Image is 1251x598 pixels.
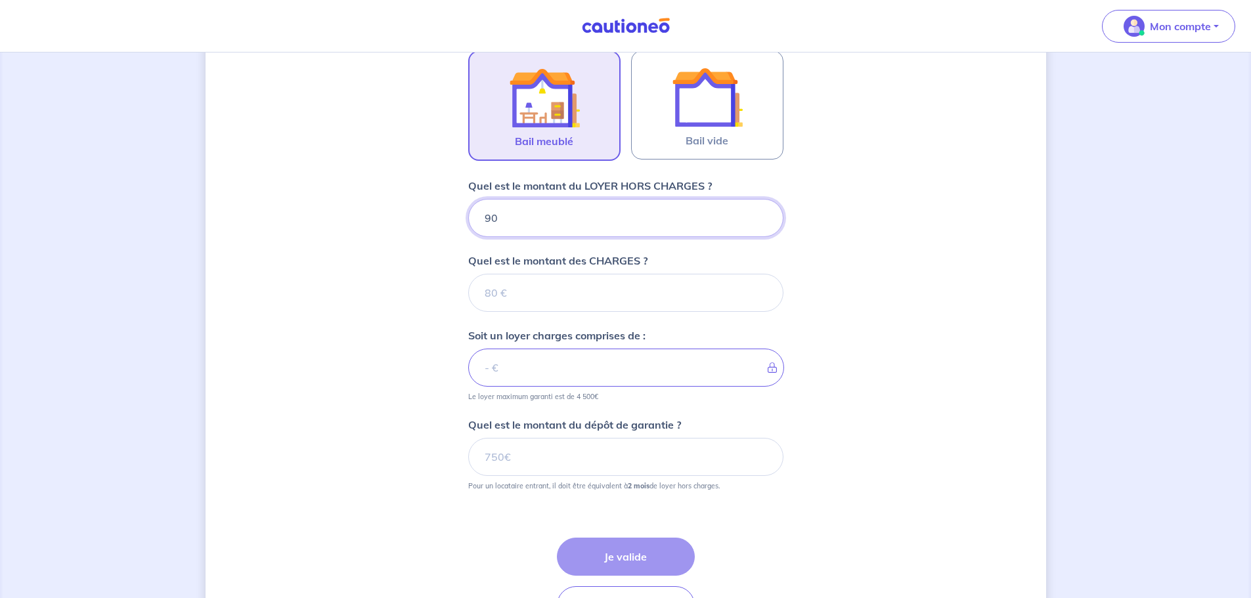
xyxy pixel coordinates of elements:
input: 80 € [468,274,783,312]
img: illu_account_valid_menu.svg [1124,16,1145,37]
img: Cautioneo [577,18,675,34]
input: - € [468,349,784,387]
p: Mon compte [1150,18,1211,34]
input: 750€ [468,438,783,476]
span: Bail meublé [515,133,573,149]
p: Quel est le montant du LOYER HORS CHARGES ? [468,178,712,194]
p: Soit un loyer charges comprises de : [468,328,646,343]
p: Quel est le montant du dépôt de garantie ? [468,417,681,433]
span: Bail vide [686,133,728,148]
p: Le loyer maximum garanti est de 4 500€ [468,392,598,401]
img: illu_empty_lease.svg [672,62,743,133]
p: Quel est le montant des CHARGES ? [468,253,647,268]
input: 750€ [468,199,783,237]
button: illu_account_valid_menu.svgMon compte [1102,10,1235,43]
strong: 2 mois [628,481,649,490]
p: Pour un locataire entrant, il doit être équivalent à de loyer hors charges. [468,481,720,490]
img: illu_furnished_lease.svg [509,62,580,133]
